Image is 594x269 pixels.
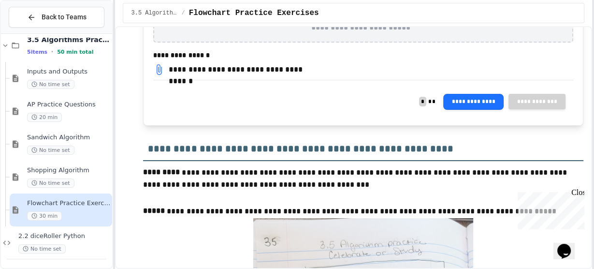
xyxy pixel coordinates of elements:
span: Flowchart Practice Exercises [27,199,110,208]
span: 2.2 diceRoller Python [18,232,110,240]
iframe: chat widget [553,230,584,259]
span: • [51,48,53,56]
span: 5 items [27,49,47,55]
span: No time set [27,179,74,188]
span: Back to Teams [42,12,87,22]
span: No time set [27,80,74,89]
span: 3.5 Algorithms Practice [27,35,110,44]
span: AP Practice Questions [27,101,110,109]
span: 30 min [27,211,62,221]
span: No time set [27,146,74,155]
span: Shopping Algorithm [27,166,110,175]
span: Sandwich Algorithm [27,134,110,142]
span: 20 min [27,113,62,122]
span: / [181,9,185,17]
span: 50 min total [57,49,93,55]
span: Inputs and Outputs [27,68,110,76]
div: Chat with us now!Close [4,4,67,61]
iframe: chat widget [514,188,584,229]
span: No time set [18,244,66,254]
span: Flowchart Practice Exercises [189,7,319,19]
a: Download [153,64,165,75]
span: 3.5 Algorithms Practice [131,9,177,17]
